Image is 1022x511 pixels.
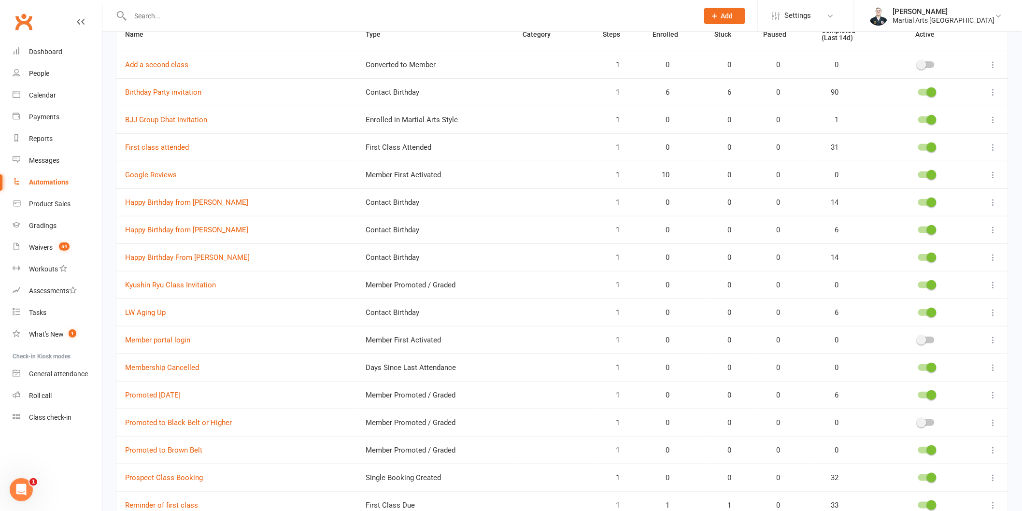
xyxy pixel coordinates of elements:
a: Promoted to Brown Belt [125,446,202,454]
span: 1 [603,199,620,207]
span: 0 [764,281,781,289]
span: 0 [714,143,731,152]
a: Workouts [13,258,102,280]
span: 0 [714,309,731,317]
div: Messages [29,156,59,164]
td: Enrolled in Martial Arts Style [357,106,514,133]
td: Member Promoted / Graded [357,436,514,464]
a: Member portal login [125,336,190,344]
a: BJJ Group Chat Invitation [125,115,207,124]
span: 0 [822,61,838,69]
a: Happy Birthday from [PERSON_NAME] [125,226,248,234]
span: 0 [764,391,781,399]
td: First Class Attended [357,133,514,161]
span: 0 [714,254,731,262]
a: Class kiosk mode [13,407,102,428]
span: 0 [764,143,781,152]
span: 32 [822,474,838,482]
th: Enrolled [644,18,706,51]
span: 0 [653,281,670,289]
span: 10 [653,171,670,179]
span: 0 [764,199,781,207]
div: Martial Arts [GEOGRAPHIC_DATA] [893,16,995,25]
span: 0 [714,364,731,372]
a: Dashboard [13,41,102,63]
td: Contact Birthday [357,78,514,106]
span: 0 [653,336,670,344]
a: General attendance kiosk mode [13,363,102,385]
span: 0 [822,281,838,289]
span: 1 [653,501,670,510]
span: 0 [822,364,838,372]
a: Gradings [13,215,102,237]
th: Type [357,18,514,51]
span: 14 [822,254,838,262]
span: 0 [764,254,781,262]
span: 1 [822,116,838,124]
span: 0 [653,61,670,69]
span: 0 [764,171,781,179]
a: Automations [13,171,102,193]
span: 90 [822,88,838,97]
span: 0 [653,364,670,372]
a: Roll call [13,385,102,407]
a: Promoted [DATE] [125,391,181,399]
span: 1 [603,419,620,427]
span: 0 [653,254,670,262]
td: Contact Birthday [357,298,514,326]
span: Name [125,30,154,38]
span: 14 [822,199,838,207]
a: Waivers 54 [13,237,102,258]
td: Single Booking Created [357,464,514,491]
div: Payments [29,113,59,121]
span: 1 [603,501,620,510]
a: Happy Birthday from [PERSON_NAME] [125,198,248,207]
span: 0 [764,446,781,454]
td: Member First Activated [357,326,514,354]
td: Days Since Last Attendance [357,354,514,381]
span: 0 [822,336,838,344]
span: 0 [764,309,781,317]
td: Member Promoted / Graded [357,409,514,436]
a: Promoted to Black Belt or Higher [125,418,232,427]
span: 0 [822,446,838,454]
span: 0 [764,501,781,510]
span: 1 [603,226,620,234]
span: 1 [603,254,620,262]
div: Tasks [29,309,46,316]
a: Payments [13,106,102,128]
span: 1 [69,329,76,338]
span: 0 [653,391,670,399]
td: Contact Birthday [357,216,514,243]
span: 6 [822,309,838,317]
span: 0 [653,143,670,152]
span: Settings [785,5,811,27]
td: Member First Activated [357,161,514,188]
th: Steps [595,18,644,51]
span: 6 [822,391,838,399]
div: Gradings [29,222,57,229]
span: 0 [653,446,670,454]
a: LW Aging Up [125,308,166,317]
div: General attendance [29,370,88,378]
span: 0 [714,419,731,427]
span: 1 [603,171,620,179]
span: 0 [764,226,781,234]
img: thumb_image1644660699.png [869,6,888,26]
a: Add a second class [125,60,188,69]
span: Active [916,30,935,38]
span: 1 [603,391,620,399]
button: Name [125,28,154,40]
span: 0 [764,88,781,97]
td: Member Promoted / Graded [357,271,514,298]
div: Calendar [29,91,56,99]
span: Completed (Last 14d) [822,27,855,42]
span: 54 [59,242,70,251]
span: 1 [603,281,620,289]
button: Category [523,28,561,40]
div: Dashboard [29,48,62,56]
span: 6 [822,226,838,234]
div: Assessments [29,287,77,295]
a: Happy Birthday From [PERSON_NAME] [125,253,250,262]
input: Search... [128,9,692,23]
